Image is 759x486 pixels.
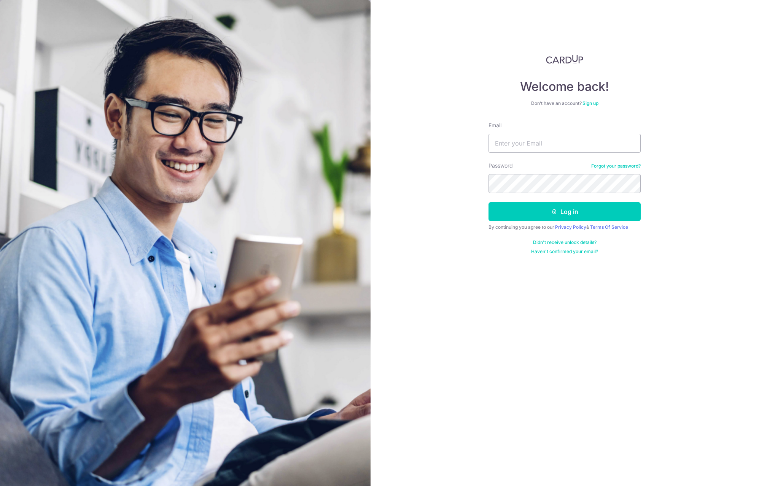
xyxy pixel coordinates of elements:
div: Don’t have an account? [488,100,641,106]
a: Didn't receive unlock details? [533,239,597,245]
a: Haven't confirmed your email? [531,249,598,255]
a: Privacy Policy [555,224,586,230]
label: Email [488,122,501,129]
img: CardUp Logo [546,55,583,64]
button: Log in [488,202,641,221]
a: Terms Of Service [590,224,628,230]
a: Forgot your password? [591,163,641,169]
h4: Welcome back! [488,79,641,94]
input: Enter your Email [488,134,641,153]
div: By continuing you agree to our & [488,224,641,230]
a: Sign up [582,100,598,106]
label: Password [488,162,513,169]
